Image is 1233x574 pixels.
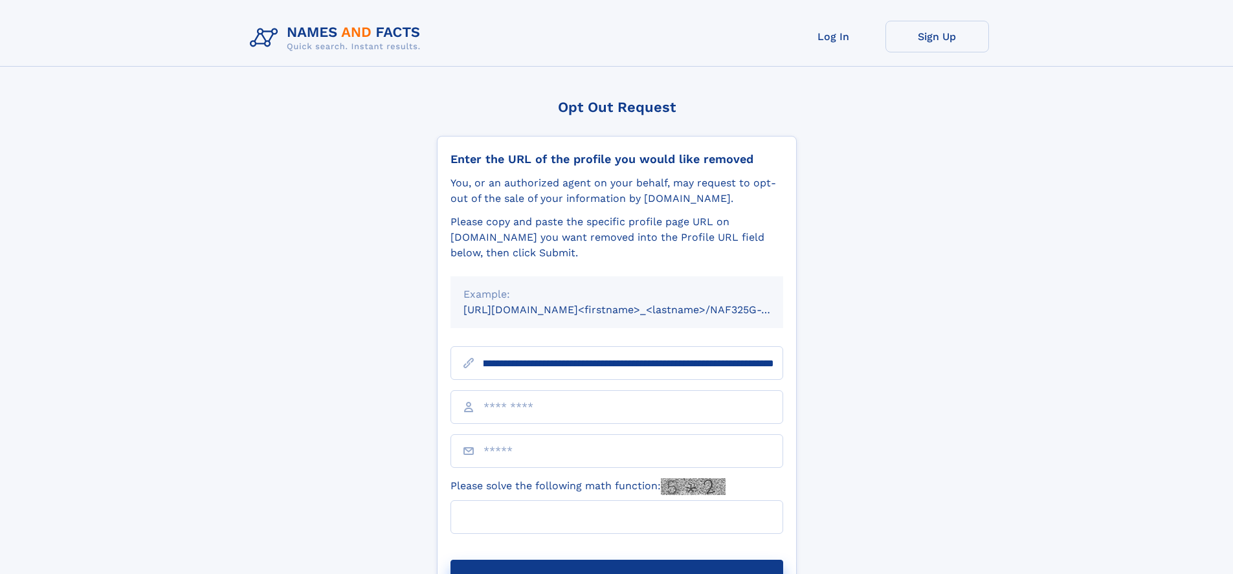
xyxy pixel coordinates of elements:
[782,21,885,52] a: Log In
[450,478,726,495] label: Please solve the following math function:
[245,21,431,56] img: Logo Names and Facts
[463,304,808,316] small: [URL][DOMAIN_NAME]<firstname>_<lastname>/NAF325G-xxxxxxxx
[450,175,783,206] div: You, or an authorized agent on your behalf, may request to opt-out of the sale of your informatio...
[463,287,770,302] div: Example:
[437,99,797,115] div: Opt Out Request
[450,152,783,166] div: Enter the URL of the profile you would like removed
[885,21,989,52] a: Sign Up
[450,214,783,261] div: Please copy and paste the specific profile page URL on [DOMAIN_NAME] you want removed into the Pr...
